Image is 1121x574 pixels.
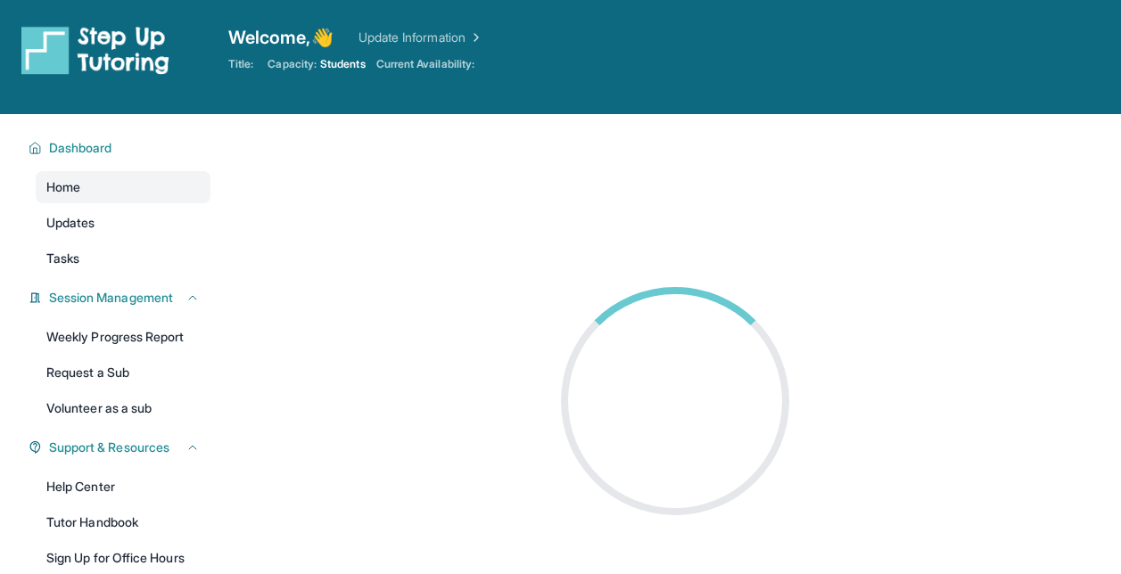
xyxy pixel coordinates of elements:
span: Session Management [49,289,173,307]
a: Tasks [36,242,210,275]
a: Weekly Progress Report [36,321,210,353]
span: Updates [46,214,95,232]
span: Home [46,178,80,196]
span: Dashboard [49,139,112,157]
img: Chevron Right [466,29,483,46]
a: Volunteer as a sub [36,392,210,424]
span: Title: [228,57,253,71]
a: Home [36,171,210,203]
img: logo [21,25,169,75]
span: Current Availability: [376,57,474,71]
a: Request a Sub [36,357,210,389]
a: Help Center [36,471,210,503]
button: Dashboard [42,139,200,157]
span: Students [320,57,366,71]
button: Support & Resources [42,439,200,456]
a: Updates [36,207,210,239]
button: Session Management [42,289,200,307]
span: Welcome, 👋 [228,25,334,50]
span: Capacity: [268,57,317,71]
a: Tutor Handbook [36,506,210,538]
a: Sign Up for Office Hours [36,542,210,574]
span: Support & Resources [49,439,169,456]
a: Update Information [359,29,483,46]
span: Tasks [46,250,79,267]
